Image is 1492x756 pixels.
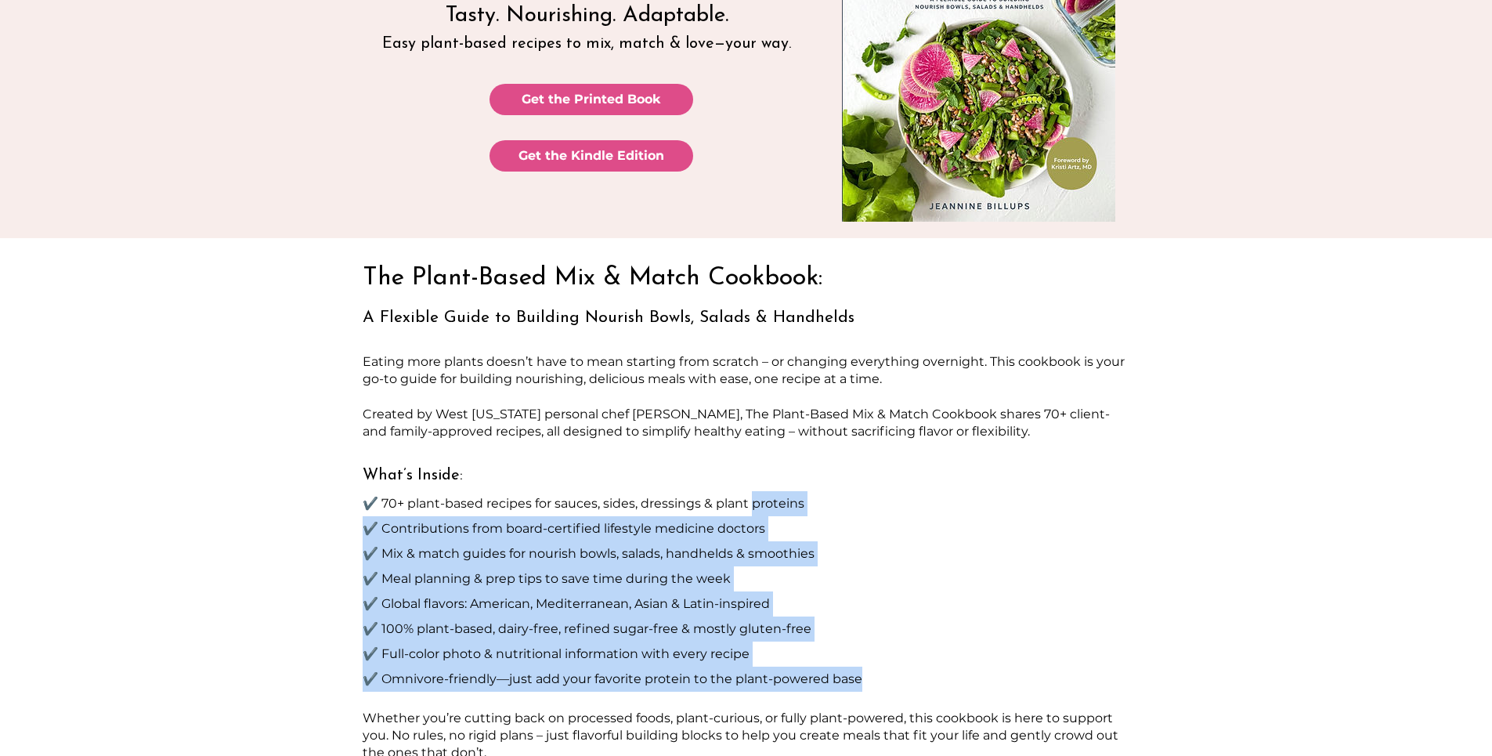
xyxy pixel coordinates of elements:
[522,91,661,108] span: Get the Printed Book
[363,546,815,561] span: ✔️ Mix & match guides for nourish bowls, salads, handhelds & smoothies
[490,84,693,115] a: Get the Printed Book
[490,140,693,172] a: Get the Kindle Edition
[363,571,731,586] span: ✔️ Meal planning & prep tips to save time during the week
[363,496,804,511] span: ✔️ 70+ plant-based recipes for sauces, sides, dressings & plant proteins
[363,354,1125,386] span: Eating more plants doesn’t have to mean starting from scratch – or changing everything overnight....
[363,468,463,483] span: What’s Inside:
[363,309,854,326] span: A Flexible Guide to Building Nourish Bowls, Salads & Handhelds
[363,596,770,611] span: ✔️ Global flavors: American, Mediterranean, Asian & Latin-inspired
[363,671,862,686] span: ✔️ Omnivore-friendly—just add your favorite protein to the plant-powered base
[446,5,728,27] span: Tasty. Nourishing. Adaptable.​
[363,266,822,291] span: The Plant-Based Mix & Match Cookbook:
[363,621,811,636] span: ✔️ 100% plant-based, dairy-free, refined sugar-free & mostly gluten-free
[382,36,791,52] span: Easy plant-based recipes to mix, match & love—your way.
[363,521,765,536] span: ✔️ Contributions from board-certified lifestyle medicine doctors
[363,407,1110,439] span: Created by West [US_STATE] personal chef [PERSON_NAME], The Plant-Based Mix & Match Cookbook shar...
[363,646,750,661] span: ✔️ Full-color photo & nutritional information with every recipe
[518,147,664,165] span: Get the Kindle Edition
